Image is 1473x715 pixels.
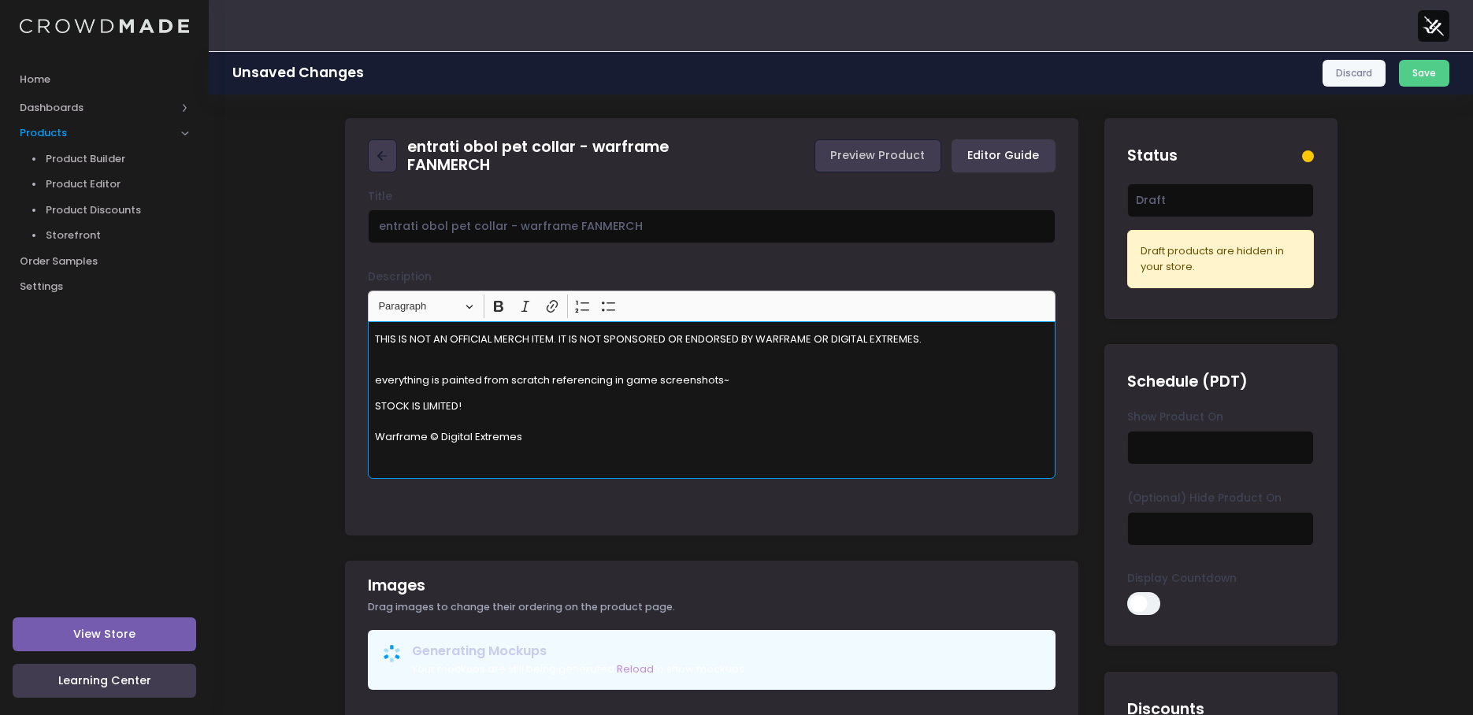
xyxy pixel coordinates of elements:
[375,398,1049,445] p: STOCK IS LIMITED! Warframe © Digital Extremes
[1127,491,1282,506] label: (Optional) Hide Product On
[372,295,480,319] button: Paragraph
[20,125,176,141] span: Products
[368,321,1056,479] div: Rich Text Editor, main
[368,189,392,205] label: Title
[46,228,190,243] span: Storefront
[1323,60,1386,87] a: Discard
[368,576,425,595] h2: Images
[20,72,189,87] span: Home
[46,151,190,167] span: Product Builder
[412,643,747,659] h4: Generating Mockups
[20,279,189,295] span: Settings
[1127,571,1237,587] label: Display Countdown
[617,661,654,676] a: Reload
[375,332,1049,347] p: THIS IS NOT AN OFFICIAL MERCH ITEM. IT IS NOT SPONSORED OR ENDORSED BY WARFRAME OR DIGITAL EXTREMES.
[20,254,189,269] span: Order Samples
[46,176,190,192] span: Product Editor
[1399,60,1450,87] button: Save
[378,297,460,316] span: Paragraph
[1127,146,1178,165] h2: Status
[814,139,941,173] a: Preview Product
[412,661,747,677] span: Your mockups are still being generated. to show mockups.
[13,617,196,651] a: View Store
[58,672,151,688] span: Learning Center
[952,139,1056,173] a: Editor Guide
[73,626,135,642] span: View Store
[232,65,364,81] h1: Unsaved Changes
[368,291,1056,321] div: Editor toolbar
[13,664,196,698] a: Learning Center
[407,138,711,175] h2: entrati obol pet collar - warframe FANMERCH
[1418,10,1449,42] img: User
[368,600,675,615] span: Drag images to change their ordering on the product page.
[1127,409,1223,425] label: Show Product On
[20,100,176,116] span: Dashboards
[375,357,1049,388] p: everything is painted from scratch referencing in game screenshots~
[1127,372,1248,391] h2: Schedule (PDT)
[20,19,189,34] img: Logo
[368,269,432,285] label: Description
[1141,243,1300,274] div: Draft products are hidden in your store.
[46,202,190,218] span: Product Discounts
